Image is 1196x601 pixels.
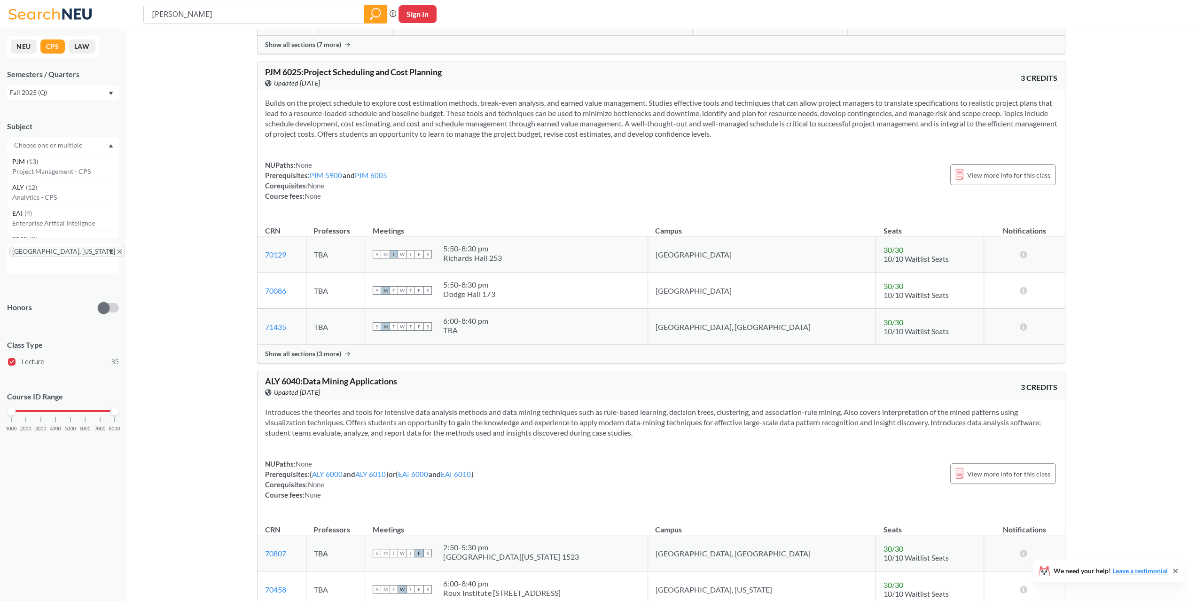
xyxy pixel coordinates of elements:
a: EAI 6000 [398,470,429,478]
th: Notifications [984,515,1065,535]
a: 70086 [265,286,286,295]
span: None [296,161,313,169]
span: ALY 6040 : Data Mining Applications [265,376,397,386]
span: F [415,585,423,593]
div: 6:00 - 8:40 pm [443,579,561,588]
svg: magnifying glass [370,8,381,21]
td: [GEOGRAPHIC_DATA] [648,273,876,309]
span: None [308,480,325,489]
a: 71435 [265,322,286,331]
div: NUPaths: Prerequisites: ( and ) or ( and ) Corequisites: Course fees: [265,459,474,500]
svg: Dropdown arrow [109,250,113,254]
span: 10/10 Waitlist Seats [883,589,949,598]
td: TBA [306,309,365,345]
div: [GEOGRAPHIC_DATA][US_STATE] 1523 [443,552,579,562]
span: Updated [DATE] [274,78,320,88]
span: EAI [12,208,24,219]
span: PJM [12,156,27,167]
span: T [390,250,398,258]
div: Subject [7,121,119,132]
span: S [373,585,381,593]
th: Seats [876,515,984,535]
span: 30 / 30 [883,580,903,589]
div: Dodge Hall 173 [443,289,495,299]
a: EAI 6010 [441,470,471,478]
th: Meetings [365,216,648,236]
span: ( 2 ) [30,235,37,243]
p: Project Management - CPS [12,167,118,176]
span: M [381,549,390,557]
div: Show all sections (7 more) [258,36,1065,54]
span: S [373,286,381,295]
span: 4000 [50,426,61,431]
th: Seats [876,216,984,236]
div: Dropdown arrowPJM(13)Project Management - CPSALY(12)Analytics - CPSEAI(4)Enterprise Artfcal Intel... [7,137,119,153]
span: T [406,549,415,557]
span: 2000 [20,426,31,431]
th: Professors [306,216,365,236]
a: 70807 [265,549,286,558]
span: S [423,322,432,331]
span: M [381,585,390,593]
span: None [308,181,325,190]
a: 70458 [265,585,286,594]
button: LAW [69,39,95,54]
span: View more info for this class [967,468,1050,480]
td: TBA [306,236,365,273]
span: 1000 [6,426,17,431]
td: [GEOGRAPHIC_DATA], [GEOGRAPHIC_DATA] [648,309,876,345]
span: 30 / 30 [883,281,903,290]
span: ( 4 ) [24,209,32,217]
p: Course ID Range [7,391,119,402]
div: Richards Hall 253 [443,253,502,263]
button: Sign In [399,5,437,23]
span: 30 / 30 [883,544,903,553]
span: M [381,286,390,295]
span: W [398,286,406,295]
th: Notifications [984,216,1065,236]
div: 5:50 - 8:30 pm [443,244,502,253]
span: W [398,585,406,593]
p: Honors [7,302,32,313]
a: ALY 6010 [355,470,386,478]
div: [GEOGRAPHIC_DATA], [US_STATE]X to remove pillDropdown arrow [7,243,119,273]
span: ( 13 ) [27,157,38,165]
span: ALY [12,182,26,193]
span: W [398,322,406,331]
span: 3000 [35,426,47,431]
span: S [423,585,432,593]
span: 30 / 30 [883,318,903,327]
div: Fall 2025 (Q)Dropdown arrow [7,85,119,100]
span: T [406,322,415,331]
span: 7000 [94,426,106,431]
div: Fall 2025 (Q) [9,87,108,98]
td: [GEOGRAPHIC_DATA] [648,236,876,273]
span: 35 [111,357,119,367]
span: 5000 [65,426,76,431]
div: 6:00 - 8:40 pm [443,316,488,326]
span: None [296,460,313,468]
a: ALY 6000 [312,470,343,478]
span: T [406,250,415,258]
section: Introduces the theories and tools for intensive data analysis methods and data mining techniques ... [265,407,1057,438]
td: TBA [306,535,365,571]
span: S [423,286,432,295]
span: 10/10 Waitlist Seats [883,553,949,562]
span: 6000 [79,426,91,431]
span: Class Type [7,340,119,350]
span: T [406,585,415,593]
svg: Dropdown arrow [109,144,113,148]
a: PJM 5900 [310,171,343,180]
span: W [398,250,406,258]
span: None [305,192,321,200]
svg: Dropdown arrow [109,92,113,95]
div: TBA [443,326,488,335]
p: Analytics - CPS [12,193,118,202]
span: W [398,549,406,557]
td: TBA [306,273,365,309]
span: T [406,286,415,295]
span: T [390,549,398,557]
span: 10/10 Waitlist Seats [883,290,949,299]
span: F [415,322,423,331]
span: Updated [DATE] [274,387,320,398]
